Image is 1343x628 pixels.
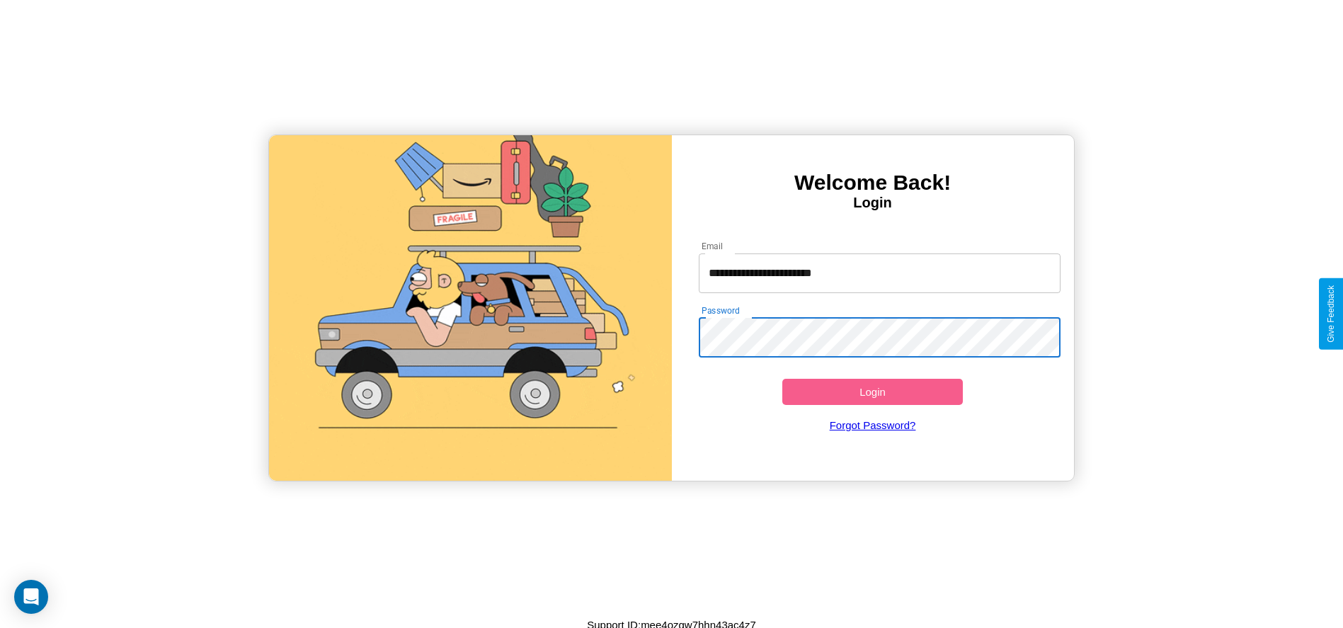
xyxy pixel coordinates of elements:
h3: Welcome Back! [672,171,1074,195]
h4: Login [672,195,1074,211]
a: Forgot Password? [692,405,1053,445]
button: Login [782,379,964,405]
label: Email [702,240,724,252]
img: gif [269,135,671,481]
div: Open Intercom Messenger [14,580,48,614]
div: Give Feedback [1326,285,1336,343]
label: Password [702,304,739,316]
